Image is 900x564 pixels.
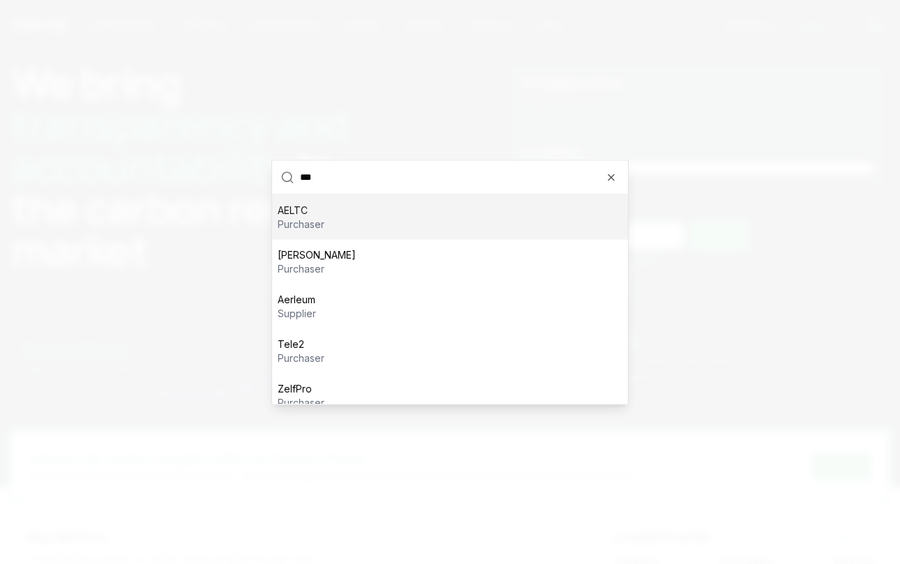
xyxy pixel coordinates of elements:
p: purchaser [278,217,324,231]
p: [PERSON_NAME] [278,247,356,261]
p: Tele2 [278,337,324,351]
p: purchaser [278,351,324,365]
p: Aerleum [278,292,316,306]
p: purchaser [278,261,356,275]
p: supplier [278,306,316,320]
p: purchaser [278,395,324,409]
p: ZelfPro [278,381,324,395]
p: AELTC [278,203,324,217]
